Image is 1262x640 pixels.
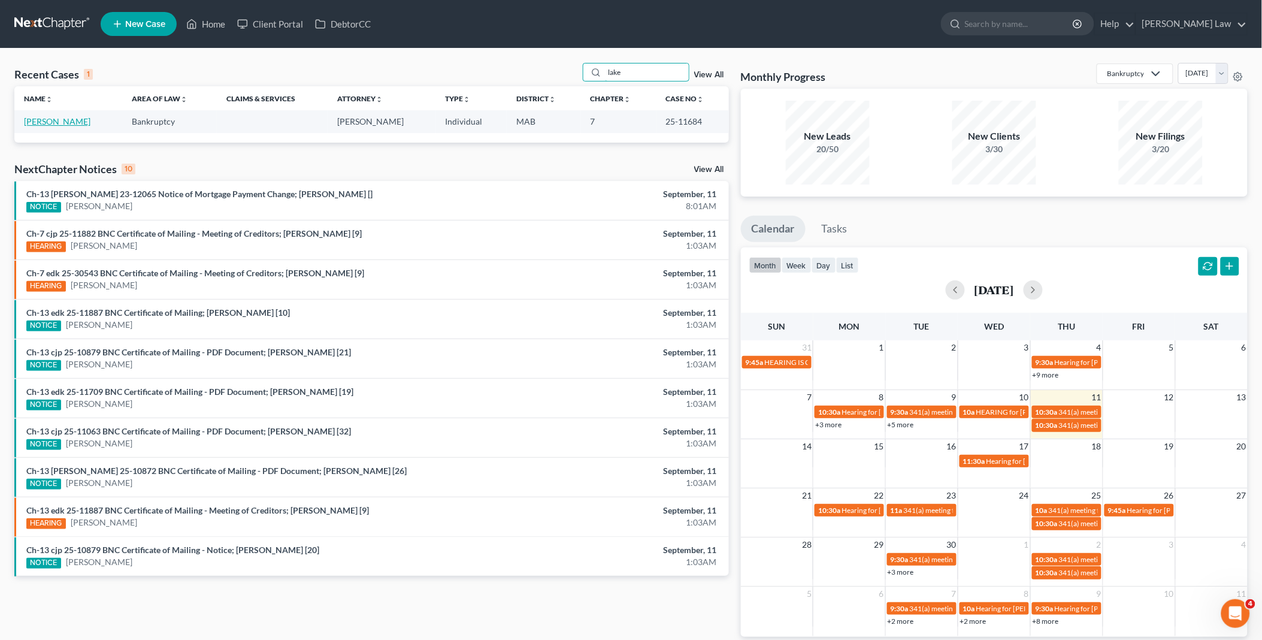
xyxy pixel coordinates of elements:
[1133,321,1145,331] span: Fri
[878,340,885,355] span: 1
[26,426,351,436] a: Ch-13 cjp 25-11063 BNC Certificate of Mailing - PDF Document; [PERSON_NAME] [32]
[975,283,1014,296] h2: [DATE]
[1163,439,1175,454] span: 19
[976,407,1077,416] span: HEARING for [PERSON_NAME]
[122,164,135,174] div: 10
[24,94,53,103] a: Nameunfold_more
[1136,13,1247,35] a: [PERSON_NAME] Law
[951,340,958,355] span: 2
[495,267,717,279] div: September, 11
[66,398,132,410] a: [PERSON_NAME]
[1018,390,1030,404] span: 10
[495,228,717,240] div: September, 11
[624,96,631,103] i: unfold_more
[1055,604,1148,613] span: Hearing for [PERSON_NAME]
[801,340,813,355] span: 31
[1091,488,1103,503] span: 25
[951,390,958,404] span: 9
[1119,143,1203,155] div: 3/20
[1059,421,1175,430] span: 341(a) meeting for [PERSON_NAME]
[1240,340,1248,355] span: 6
[963,457,985,466] span: 11:30a
[26,558,61,569] div: NOTICE
[495,358,717,370] div: 1:03AM
[125,20,165,29] span: New Case
[180,96,187,103] i: unfold_more
[328,110,435,132] td: [PERSON_NAME]
[818,506,840,515] span: 10:30a
[1036,568,1058,577] span: 10:30a
[495,200,717,212] div: 8:01AM
[952,129,1036,143] div: New Clients
[1023,587,1030,601] span: 8
[84,69,93,80] div: 1
[14,67,93,81] div: Recent Cases
[1107,68,1144,79] div: Bankruptcy
[26,189,373,199] a: Ch-13 [PERSON_NAME] 23-12065 Notice of Mortgage Payment Change; [PERSON_NAME] []
[1221,599,1250,628] iframe: Intercom live chat
[1236,390,1248,404] span: 13
[891,604,909,613] span: 9:30a
[910,407,1025,416] span: 341(a) meeting for [PERSON_NAME]
[1236,439,1248,454] span: 20
[1091,439,1103,454] span: 18
[801,538,813,552] span: 28
[66,358,132,370] a: [PERSON_NAME]
[951,587,958,601] span: 7
[376,96,383,103] i: unfold_more
[768,321,786,331] span: Sun
[217,86,328,110] th: Claims & Services
[26,400,61,410] div: NOTICE
[26,268,364,278] a: Ch-7 edk 25-30543 BNC Certificate of Mailing - Meeting of Creditors; [PERSON_NAME] [9]
[1236,488,1248,503] span: 27
[1018,439,1030,454] span: 17
[842,407,935,416] span: Hearing for [PERSON_NAME]
[26,439,61,450] div: NOTICE
[26,545,319,555] a: Ch-13 cjp 25-10879 BNC Certificate of Mailing - Notice; [PERSON_NAME] [20]
[26,202,61,213] div: NOTICE
[495,346,717,358] div: September, 11
[1246,599,1255,609] span: 4
[811,216,858,242] a: Tasks
[71,279,137,291] a: [PERSON_NAME]
[66,200,132,212] a: [PERSON_NAME]
[914,321,930,331] span: Tue
[1163,390,1175,404] span: 12
[1033,370,1059,379] a: +9 more
[782,257,812,273] button: week
[66,477,132,489] a: [PERSON_NAME]
[1108,506,1126,515] span: 9:45a
[495,307,717,319] div: September, 11
[842,506,935,515] span: Hearing for [PERSON_NAME]
[741,216,806,242] a: Calendar
[960,617,986,626] a: +2 more
[1036,555,1058,564] span: 10:30a
[1049,506,1164,515] span: 341(a) meeting for [PERSON_NAME]
[910,604,1025,613] span: 341(a) meeting for [PERSON_NAME]
[132,94,187,103] a: Area of Lawunfold_more
[26,505,369,515] a: Ch-13 edk 25-11887 BNC Certificate of Mailing - Meeting of Creditors; [PERSON_NAME] [9]
[873,439,885,454] span: 15
[446,94,471,103] a: Typeunfold_more
[697,96,704,103] i: unfold_more
[26,466,407,476] a: Ch-13 [PERSON_NAME] 25-10872 BNC Certificate of Mailing - PDF Document; [PERSON_NAME] [26]
[14,162,135,176] div: NextChapter Notices
[839,321,860,331] span: Mon
[786,143,870,155] div: 20/50
[507,110,581,132] td: MAB
[1095,13,1135,35] a: Help
[495,556,717,568] div: 1:03AM
[122,110,217,132] td: Bankruptcy
[26,228,362,239] a: Ch-7 cjp 25-11882 BNC Certificate of Mailing - Meeting of Creditors; [PERSON_NAME] [9]
[1023,340,1030,355] span: 3
[549,96,556,103] i: unfold_more
[1095,538,1103,552] span: 2
[231,13,309,35] a: Client Portal
[656,110,729,132] td: 25-11684
[66,319,132,331] a: [PERSON_NAME]
[46,96,53,103] i: unfold_more
[26,321,61,331] div: NOTICE
[495,544,717,556] div: September, 11
[666,94,704,103] a: Case Nounfold_more
[984,321,1004,331] span: Wed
